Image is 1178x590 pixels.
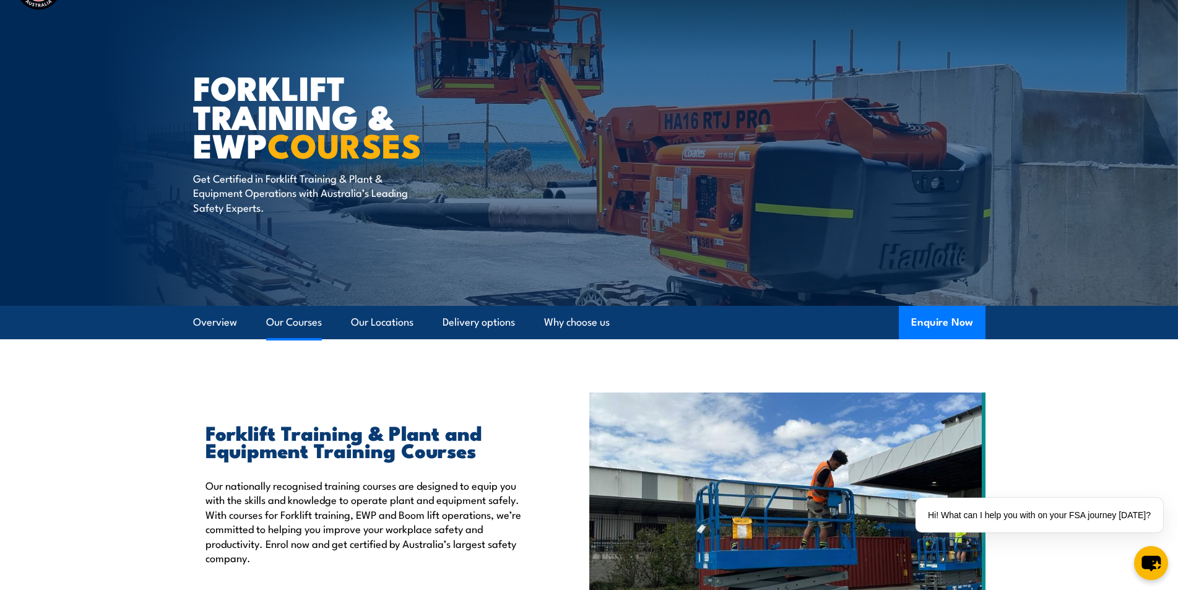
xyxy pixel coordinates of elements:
[267,118,422,170] strong: COURSES
[544,306,610,339] a: Why choose us
[443,306,515,339] a: Delivery options
[206,478,532,565] p: Our nationally recognised training courses are designed to equip you with the skills and knowledg...
[193,72,499,159] h1: Forklift Training & EWP
[899,306,985,339] button: Enquire Now
[206,423,532,458] h2: Forklift Training & Plant and Equipment Training Courses
[193,171,419,214] p: Get Certified in Forklift Training & Plant & Equipment Operations with Australia’s Leading Safety...
[193,306,237,339] a: Overview
[351,306,414,339] a: Our Locations
[266,306,322,339] a: Our Courses
[1134,546,1168,580] button: chat-button
[916,498,1163,532] div: Hi! What can I help you with on your FSA journey [DATE]?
